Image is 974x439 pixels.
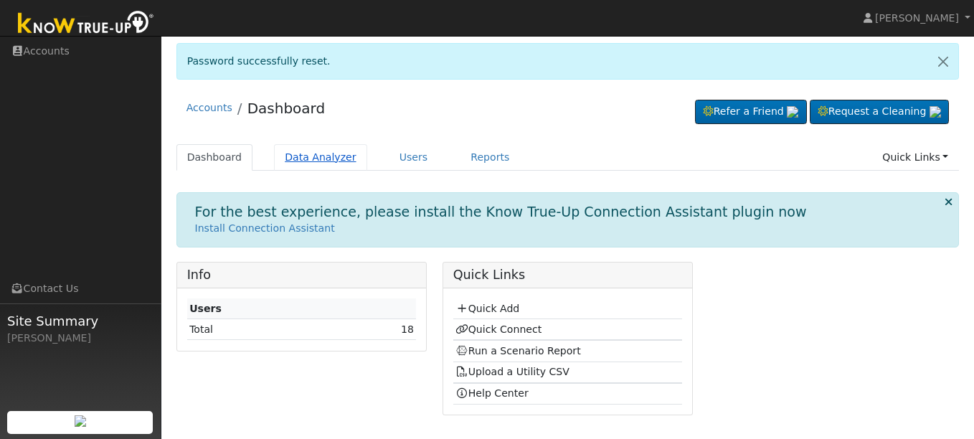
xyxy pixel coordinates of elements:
[7,311,153,331] span: Site Summary
[875,12,959,24] span: [PERSON_NAME]
[455,366,569,377] a: Upload a Utility CSV
[187,319,328,340] td: Total
[389,144,439,171] a: Users
[871,144,959,171] a: Quick Links
[455,303,519,314] a: Quick Add
[695,100,807,124] a: Refer a Friend
[7,331,153,346] div: [PERSON_NAME]
[176,144,253,171] a: Dashboard
[810,100,949,124] a: Request a Cleaning
[247,100,326,117] a: Dashboard
[176,43,960,80] div: Password successfully reset.
[455,324,542,335] a: Quick Connect
[787,106,798,118] img: retrieve
[930,106,941,118] img: retrieve
[455,345,581,357] a: Run a Scenario Report
[274,144,367,171] a: Data Analyzer
[455,387,529,399] a: Help Center
[460,144,520,171] a: Reports
[928,44,958,79] a: Close
[186,102,232,113] a: Accounts
[189,303,222,314] strong: Users
[187,268,417,283] h5: Info
[75,415,86,427] img: retrieve
[195,222,335,234] a: Install Connection Assistant
[453,268,683,283] h5: Quick Links
[401,324,414,335] a: 18
[195,204,807,220] h1: For the best experience, please install the Know True-Up Connection Assistant plugin now
[11,8,161,40] img: Know True-Up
